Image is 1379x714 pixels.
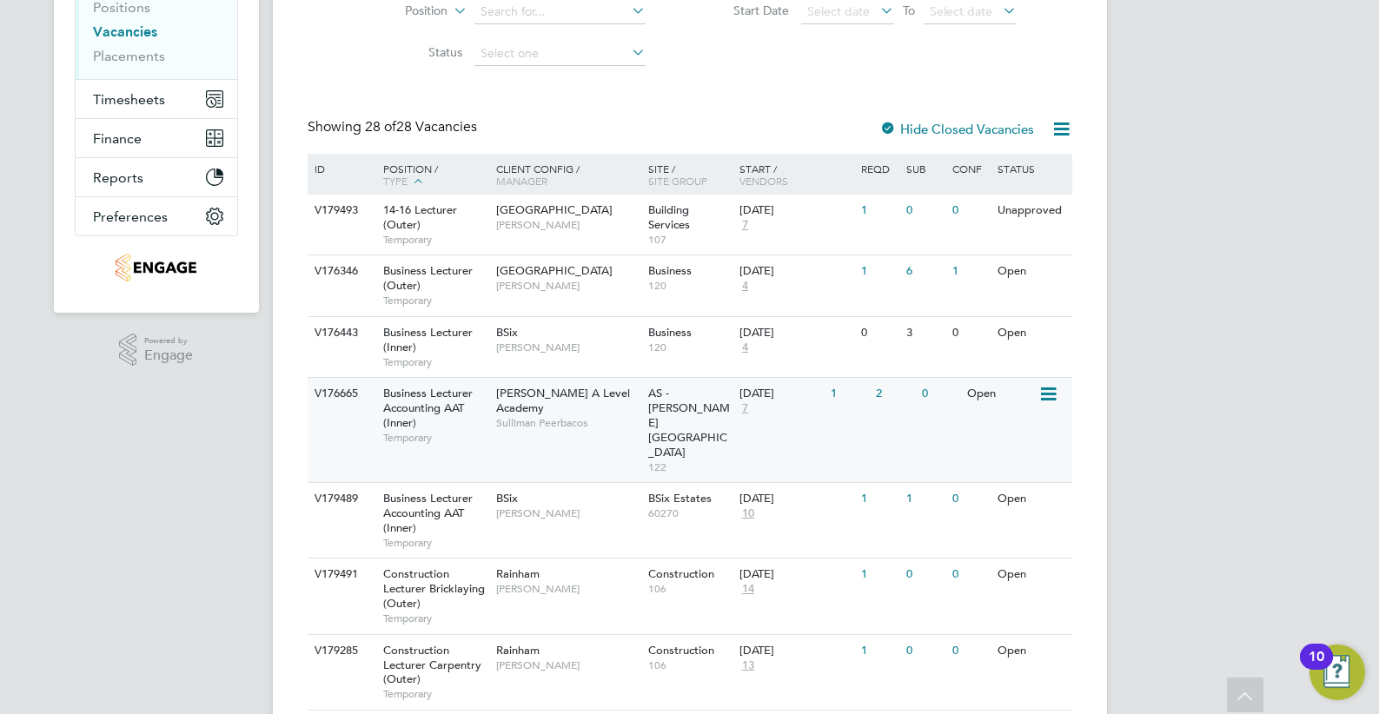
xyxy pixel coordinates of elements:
[1309,645,1365,700] button: Open Resource Center, 10 new notifications
[383,566,485,611] span: Construction Lecturer Bricklaying (Outer)
[963,378,1038,410] div: Open
[993,635,1069,667] div: Open
[93,130,142,147] span: Finance
[496,491,518,506] span: BSix
[918,378,963,410] div: 0
[872,378,917,410] div: 2
[383,687,487,701] span: Temporary
[370,154,492,197] div: Position /
[948,559,993,591] div: 0
[496,263,613,278] span: [GEOGRAPHIC_DATA]
[383,294,487,307] span: Temporary
[310,195,371,227] div: V179493
[648,582,731,596] span: 106
[993,154,1069,183] div: Status
[1309,657,1324,679] div: 10
[365,118,396,136] span: 28 of
[383,174,408,188] span: Type
[383,355,487,369] span: Temporary
[739,401,751,416] span: 7
[993,483,1069,515] div: Open
[902,559,947,591] div: 0
[857,483,902,515] div: 1
[739,506,757,521] span: 10
[648,506,731,520] span: 60270
[902,635,947,667] div: 0
[144,348,193,363] span: Engage
[383,233,487,247] span: Temporary
[383,325,473,354] span: Business Lecturer (Inner)
[383,431,487,445] span: Temporary
[739,326,852,340] div: [DATE]
[119,334,193,367] a: Powered byEngage
[496,202,613,217] span: [GEOGRAPHIC_DATA]
[648,325,692,340] span: Business
[948,255,993,288] div: 1
[857,195,902,227] div: 1
[365,118,477,136] span: 28 Vacancies
[496,566,540,581] span: Rainham
[76,197,237,235] button: Preferences
[496,416,640,430] span: Sulliman Peerbacos
[739,387,822,401] div: [DATE]
[648,174,707,188] span: Site Group
[993,559,1069,591] div: Open
[496,325,518,340] span: BSix
[648,233,731,247] span: 107
[93,208,168,225] span: Preferences
[739,644,852,658] div: [DATE]
[902,317,947,349] div: 3
[879,121,1034,137] label: Hide Closed Vacancies
[739,582,757,597] span: 14
[948,195,993,227] div: 0
[689,3,789,18] label: Start Date
[930,3,992,19] span: Select date
[948,635,993,667] div: 0
[93,91,165,108] span: Timesheets
[826,378,872,410] div: 1
[948,154,993,183] div: Conf
[648,491,712,506] span: BSix Estates
[308,118,481,136] div: Showing
[496,218,640,232] span: [PERSON_NAME]
[902,195,947,227] div: 0
[902,483,947,515] div: 1
[383,202,457,232] span: 14-16 Lecturer (Outer)
[496,643,540,658] span: Rainham
[948,317,993,349] div: 0
[902,255,947,288] div: 6
[496,386,630,415] span: [PERSON_NAME] A Level Academy
[496,658,640,672] span: [PERSON_NAME]
[76,119,237,157] button: Finance
[492,154,644,195] div: Client Config /
[496,340,640,354] span: [PERSON_NAME]
[474,42,646,66] input: Select one
[116,254,196,281] img: jambo-logo-retina.png
[383,536,487,550] span: Temporary
[310,483,371,515] div: V179489
[496,506,640,520] span: [PERSON_NAME]
[383,263,473,293] span: Business Lecturer (Outer)
[310,255,371,288] div: V176346
[648,643,714,658] span: Construction
[648,340,731,354] span: 120
[739,203,852,218] div: [DATE]
[857,317,902,349] div: 0
[739,174,788,188] span: Vendors
[75,254,238,281] a: Go to home page
[310,154,371,183] div: ID
[93,48,165,64] a: Placements
[993,195,1069,227] div: Unapproved
[739,567,852,582] div: [DATE]
[310,559,371,591] div: V179491
[857,255,902,288] div: 1
[310,317,371,349] div: V176443
[144,334,193,348] span: Powered by
[648,658,731,672] span: 106
[496,279,640,293] span: [PERSON_NAME]
[383,491,473,535] span: Business Lecturer Accounting AAT (Inner)
[648,279,731,293] span: 120
[857,635,902,667] div: 1
[644,154,735,195] div: Site /
[648,566,714,581] span: Construction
